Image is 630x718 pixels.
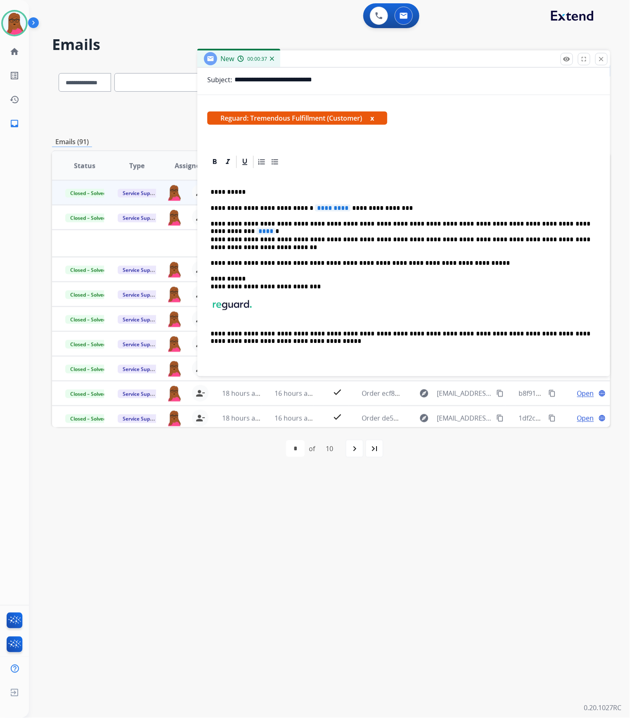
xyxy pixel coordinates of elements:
span: Closed – Solved [65,189,111,197]
mat-icon: content_copy [549,414,556,422]
img: agent-avatar [166,311,182,327]
img: avatar [3,12,26,35]
div: 10 [319,440,340,457]
mat-icon: content_copy [496,390,504,397]
span: 16 hours ago [275,414,315,423]
span: 16 hours ago [275,389,315,398]
mat-icon: person_remove [195,388,205,398]
span: Service Support [118,290,165,299]
mat-icon: home [9,47,19,57]
button: x [370,113,374,123]
span: Service Support [118,414,165,423]
div: of [309,444,315,454]
mat-icon: person_remove [195,314,205,324]
div: Bold [208,156,221,168]
mat-icon: person_remove [195,264,205,274]
span: Open [577,413,594,423]
mat-icon: person_remove [195,212,205,222]
span: Closed – Solved [65,290,111,299]
span: Closed – Solved [65,340,111,349]
span: Open [577,388,594,398]
span: Closed – Solved [65,365,111,373]
span: Order de556740-c597-4a0f-99a0-e640e464f22d [362,414,506,423]
span: Assignee [175,161,204,171]
span: Closed – Solved [65,266,111,274]
span: Closed – Solved [65,315,111,324]
span: Reguard: Tremendous Fulfillment (Customer) [207,112,387,125]
mat-icon: history [9,95,19,105]
mat-icon: last_page [369,444,379,454]
h2: Emails [52,36,610,53]
span: Closed – Solved [65,214,111,222]
span: Status [74,161,95,171]
mat-icon: language [599,414,606,422]
p: Subject: [207,75,232,85]
span: Service Support [118,365,165,373]
img: agent-avatar [166,261,182,278]
img: agent-avatar [166,184,182,201]
mat-icon: explore [419,388,429,398]
span: Order ecf86e78-72c3-484b-a483-ccf11f506685 [362,389,503,398]
img: agent-avatar [166,360,182,377]
span: 18 hours ago [222,389,263,398]
span: New [220,54,234,63]
mat-icon: person_remove [195,339,205,349]
mat-icon: navigate_next [350,444,360,454]
span: Service Support [118,315,165,324]
span: Service Support [118,390,165,398]
img: agent-avatar [166,385,182,402]
mat-icon: person_remove [195,188,205,197]
mat-icon: close [598,55,605,63]
span: Service Support [118,340,165,349]
span: Service Support [118,266,165,274]
mat-icon: fullscreen [580,55,588,63]
mat-icon: inbox [9,119,19,128]
mat-icon: content_copy [549,390,556,397]
span: Service Support [118,214,165,222]
p: Emails (91) [52,137,92,147]
span: 18 hours ago [222,414,263,423]
div: Underline [239,156,251,168]
mat-icon: remove_red_eye [563,55,571,63]
mat-icon: person_remove [195,364,205,373]
img: agent-avatar [166,209,182,226]
span: Service Support [118,189,165,197]
mat-icon: check [332,387,342,397]
img: agent-avatar [166,410,182,426]
div: Italic [222,156,234,168]
mat-icon: explore [419,413,429,423]
mat-icon: person_remove [195,413,205,423]
span: Type [129,161,144,171]
div: Bullet List [269,156,281,168]
span: [EMAIL_ADDRESS][DOMAIN_NAME] [437,388,492,398]
mat-icon: list_alt [9,71,19,81]
span: 00:00:37 [247,56,267,62]
span: Closed – Solved [65,414,111,423]
img: agent-avatar [166,286,182,302]
p: 0.20.1027RC [584,703,622,713]
mat-icon: person_remove [195,289,205,299]
span: Closed – Solved [65,390,111,398]
img: agent-avatar [166,335,182,352]
mat-icon: content_copy [496,414,504,422]
mat-icon: check [332,412,342,422]
mat-icon: language [599,390,606,397]
div: Ordered List [256,156,268,168]
span: [EMAIL_ADDRESS][DOMAIN_NAME] [437,413,492,423]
